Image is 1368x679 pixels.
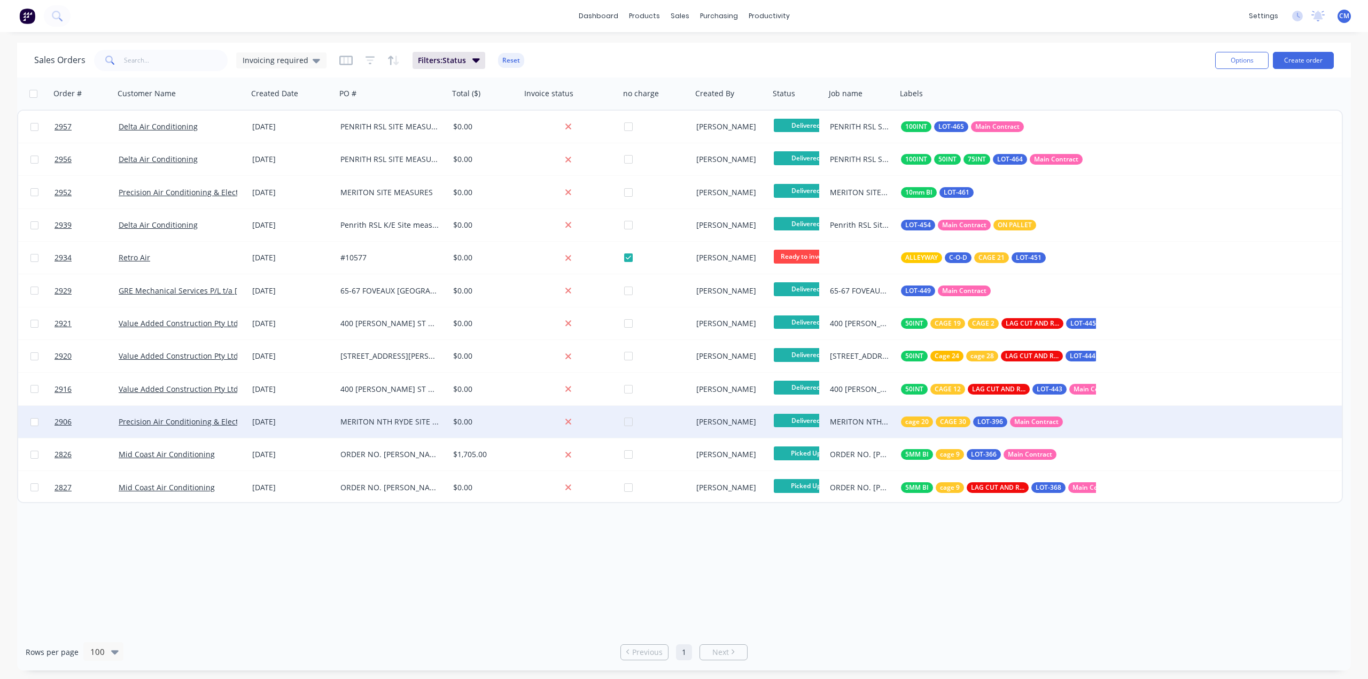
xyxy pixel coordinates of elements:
span: Main Contract [1072,482,1117,493]
span: LOT-461 [944,187,969,198]
span: Picked Up [774,479,838,492]
button: 5MM BIcage 9LAG CUT AND READYLOT-368Main Contract [901,482,1121,493]
button: 50INTCage 24cage 28LAG CUT AND READYLOT-444 [901,351,1155,361]
div: sales [665,8,695,24]
span: Delivered [774,381,838,394]
span: LOT-451 [1016,252,1041,263]
div: [DATE] [252,286,332,296]
div: [DATE] [252,318,332,329]
div: [DATE] [252,416,332,427]
a: 2921 [55,307,119,339]
div: productivity [743,8,795,24]
span: 2920 [55,351,72,361]
input: Search... [124,50,228,71]
div: Total ($) [452,88,480,99]
div: PENRITH RSL SITE MEASURE ROOF [340,121,439,132]
div: Order # [53,88,82,99]
span: LAG CUT AND READY [1006,318,1059,329]
div: [PERSON_NAME] [696,286,762,296]
div: [PERSON_NAME] [696,187,762,198]
a: 2956 [55,143,119,175]
span: Delivered [774,414,838,427]
div: $0.00 [453,482,514,493]
div: [DATE] [252,252,332,263]
div: ORDER NO. [PERSON_NAME] [DATE] [340,482,439,493]
div: purchasing [695,8,743,24]
a: GRE Mechanical Services P/L t/a [PERSON_NAME] & [PERSON_NAME] [119,286,364,296]
span: CAGE 19 [935,318,961,329]
div: #10577 [340,252,439,263]
span: LOT-449 [905,286,931,296]
span: 50INT [905,384,923,395]
span: cage 9 [940,449,960,460]
span: cage 28 [970,351,994,361]
span: Main Contract [1034,154,1078,165]
div: $0.00 [453,416,514,427]
div: [DATE] [252,482,332,493]
a: Mid Coast Air Conditioning [119,449,215,459]
div: $0.00 [453,286,514,296]
span: LOT-366 [971,449,997,460]
div: 400 [PERSON_NAME] ST DWG-VAE-MW-01101 REV-A\ RUN B [340,384,439,395]
span: cage 20 [905,416,929,427]
div: $0.00 [453,252,514,263]
div: PENRITH RSL SITE MEASURES -DROPPERS [830,154,889,165]
button: 100INT50INT75INTLOT-464Main Contract [901,154,1083,165]
span: LOT-396 [977,416,1003,427]
div: [DATE] [252,154,332,165]
span: 2939 [55,220,72,230]
span: LOT-444 [1070,351,1095,361]
a: 2952 [55,176,119,209]
span: 5MM BI [905,449,929,460]
a: Precision Air Conditioning & Electrical Pty Ltd [119,416,280,427]
div: [DATE] [252,449,332,460]
div: $0.00 [453,351,514,361]
button: 50INTCAGE 12LAG CUT AND READYLOT-443Main Contract [901,384,1122,395]
div: [DATE] [252,384,332,395]
span: 2921 [55,318,72,329]
span: 2826 [55,449,72,460]
span: LOT-465 [938,121,964,132]
span: 2934 [55,252,72,263]
span: 10mm BI [905,187,932,198]
span: LOT-443 [1037,384,1062,395]
span: LAG CUT AND READY [972,384,1025,395]
span: Delivered [774,315,838,329]
span: Invoicing required [243,55,308,66]
ul: Pagination [616,644,752,660]
span: 75INT [968,154,986,165]
a: Page 1 is your current page [676,644,692,660]
div: [DATE] [252,220,332,230]
a: 2939 [55,209,119,241]
span: 2916 [55,384,72,395]
div: settings [1243,8,1284,24]
span: Ready to invoic... [774,250,838,263]
button: LOT-449Main Contract [901,286,991,296]
span: ON PALLET [998,220,1032,230]
a: Value Added Construction Pty Ltd [119,384,238,394]
div: $0.00 [453,318,514,329]
div: $0.00 [453,154,514,165]
div: [PERSON_NAME] [696,351,762,361]
button: Reset [498,53,524,68]
span: 2957 [55,121,72,132]
span: 50INT [905,318,923,329]
button: 5MM BIcage 9LOT-366Main Contract [901,449,1056,460]
span: CM [1339,11,1349,21]
span: Delivered [774,282,838,296]
div: ORDER NO. [PERSON_NAME] [DATE] [830,482,889,493]
a: Mid Coast Air Conditioning [119,482,215,492]
div: [PERSON_NAME] [696,220,762,230]
a: 2957 [55,111,119,143]
h1: Sales Orders [34,55,85,65]
span: Picked Up [774,446,838,460]
button: Filters:Status [413,52,485,69]
div: products [624,8,665,24]
div: $0.00 [453,220,514,230]
a: Precision Air Conditioning & Electrical Pty Ltd [119,187,280,197]
div: MERITON SITE MEASURES [830,187,889,198]
div: $1,705.00 [453,449,514,460]
a: 2920 [55,340,119,372]
img: Factory [19,8,35,24]
span: 2827 [55,482,72,493]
